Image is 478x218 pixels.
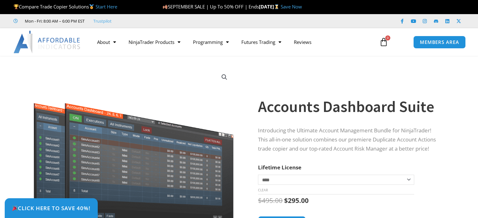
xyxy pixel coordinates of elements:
[385,35,390,40] span: 0
[14,31,81,53] img: LogoAI | Affordable Indicators – NinjaTrader
[258,126,442,153] p: Introducing the Ultimate Account Management Bundle for NinjaTrader! This all-in-one solution comb...
[219,72,230,83] a: View full-screen image gallery
[93,17,112,25] a: Trustpilot
[258,196,262,205] span: $
[258,164,301,171] label: Lifetime License
[12,205,18,211] img: 🎉
[258,96,442,118] h1: Accounts Dashboard Suite
[420,40,459,45] span: MEMBERS AREA
[14,4,19,9] img: 🏆
[96,3,117,10] a: Start Here
[122,35,187,49] a: NinjaTrader Products
[258,188,268,192] a: Clear options
[23,17,85,25] span: Mon - Fri: 8:00 AM – 6:00 PM EST
[288,35,318,49] a: Reviews
[12,205,91,211] span: Click Here to save 40%!
[413,36,466,49] a: MEMBERS AREA
[284,196,288,205] span: $
[89,4,94,9] img: 🥇
[284,196,309,205] bdi: 295.00
[370,33,398,51] a: 0
[5,198,98,218] a: 🎉Click Here to save 40%!
[187,35,235,49] a: Programming
[258,196,283,205] bdi: 495.00
[14,3,117,10] span: Compare Trade Copier Solutions
[91,35,122,49] a: About
[163,4,168,9] img: 🍂
[281,3,302,10] a: Save Now
[162,3,259,10] span: SEPTEMBER SALE | Up To 50% OFF | Ends
[259,3,281,10] strong: [DATE]
[91,35,373,49] nav: Menu
[235,35,288,49] a: Futures Trading
[274,4,279,9] img: ⌛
